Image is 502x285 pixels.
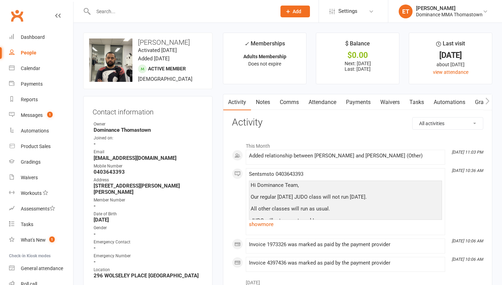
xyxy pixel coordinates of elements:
a: What's New1 [9,232,73,248]
div: Waivers [21,175,38,180]
span: Does not expire [248,61,281,67]
strong: Dominance Thomastown [94,127,203,133]
a: Dashboard [9,29,73,45]
i: ✓ [244,41,249,47]
a: Tasks [9,217,73,232]
div: Last visit [436,39,465,52]
strong: - [94,245,203,251]
a: Waivers [9,170,73,185]
div: $ Balance [345,39,370,52]
a: Messages 1 [9,107,73,123]
div: $0.00 [322,52,393,59]
div: Emergency Contact [94,239,203,245]
a: Reports [9,92,73,107]
div: Email [94,149,203,155]
span: Active member [148,66,186,71]
i: [DATE] 10:36 AM [452,168,483,173]
time: Activated [DATE] [138,47,177,53]
a: People [9,45,73,61]
div: Address [94,177,203,183]
i: [DATE] 10:06 AM [452,239,483,243]
div: Assessments [21,206,55,211]
div: Added relationship between [PERSON_NAME] and [PERSON_NAME] (Other) [249,153,442,159]
strong: Adults Membership [243,54,286,59]
span: 1 [49,236,55,242]
a: show more [249,219,442,229]
div: General attendance [21,266,63,271]
span: Settings [338,3,357,19]
input: Search... [91,7,271,16]
strong: [EMAIL_ADDRESS][DOMAIN_NAME] [94,155,203,161]
div: Product Sales [21,144,51,149]
div: Invoice 4397436 was marked as paid by the payment provider [249,260,442,266]
div: Memberships [244,39,285,52]
div: Gradings [21,159,41,165]
span: Sent sms to 0403643393 [249,171,303,177]
span: [DEMOGRAPHIC_DATA] [138,76,192,82]
strong: - [94,259,203,265]
i: [DATE] 11:03 PM [452,150,483,155]
div: Calendar [21,66,40,71]
a: Automations [429,94,470,110]
div: ET [399,5,413,18]
div: Mobile Number [94,163,203,170]
a: Clubworx [8,7,26,24]
h3: Activity [232,117,483,128]
div: Automations [21,128,49,133]
div: Messages [21,112,43,118]
div: Dominance MMA Thomastown [416,11,483,18]
span: 1 [47,112,53,118]
span: Add [293,9,301,14]
div: Hi Dominance Team, Our regular [DATE] JUDO class will not run [DATE]. All other classes will run ... [251,182,440,235]
a: Gradings [9,154,73,170]
a: Assessments [9,201,73,217]
a: view attendance [433,69,468,75]
div: People [21,50,36,55]
div: about [DATE] [415,61,486,68]
a: Product Sales [9,139,73,154]
div: What's New [21,237,46,243]
a: Calendar [9,61,73,76]
li: This Month [232,139,483,150]
a: Notes [251,94,275,110]
img: image1724148617.png [89,38,132,82]
strong: [STREET_ADDRESS][PERSON_NAME][PERSON_NAME] [94,183,203,195]
a: Payments [9,76,73,92]
strong: - [94,203,203,209]
button: Add [280,6,310,17]
div: Tasks [21,222,33,227]
a: General attendance kiosk mode [9,261,73,276]
strong: - [94,231,203,237]
div: Joined on: [94,135,203,141]
div: Workouts [21,190,42,196]
strong: 0403643393 [94,169,203,175]
div: Emergency Number [94,253,203,259]
a: Workouts [9,185,73,201]
i: [DATE] 10:06 AM [452,257,483,262]
div: Gender [94,225,203,231]
p: Next: [DATE] Last: [DATE] [322,61,393,72]
div: Payments [21,81,43,87]
div: Location [94,267,203,273]
h3: Contact information [93,105,203,116]
strong: 296 WOLSELEY PLACE [GEOGRAPHIC_DATA] [94,273,203,279]
strong: - [94,141,203,147]
div: Invoice 1973326 was marked as paid by the payment provider [249,242,442,248]
strong: [DATE] [94,217,203,223]
a: Payments [341,94,375,110]
a: Automations [9,123,73,139]
div: Dashboard [21,34,45,40]
div: Member Number [94,197,203,204]
a: Activity [223,94,251,110]
div: [PERSON_NAME] [416,5,483,11]
div: Reports [21,97,38,102]
a: Comms [275,94,304,110]
a: Attendance [304,94,341,110]
div: [DATE] [415,52,486,59]
a: Waivers [375,94,405,110]
time: Added [DATE] [138,55,170,62]
div: Date of Birth [94,211,203,217]
a: Tasks [405,94,429,110]
h3: [PERSON_NAME] [89,38,207,46]
div: Owner [94,121,203,128]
